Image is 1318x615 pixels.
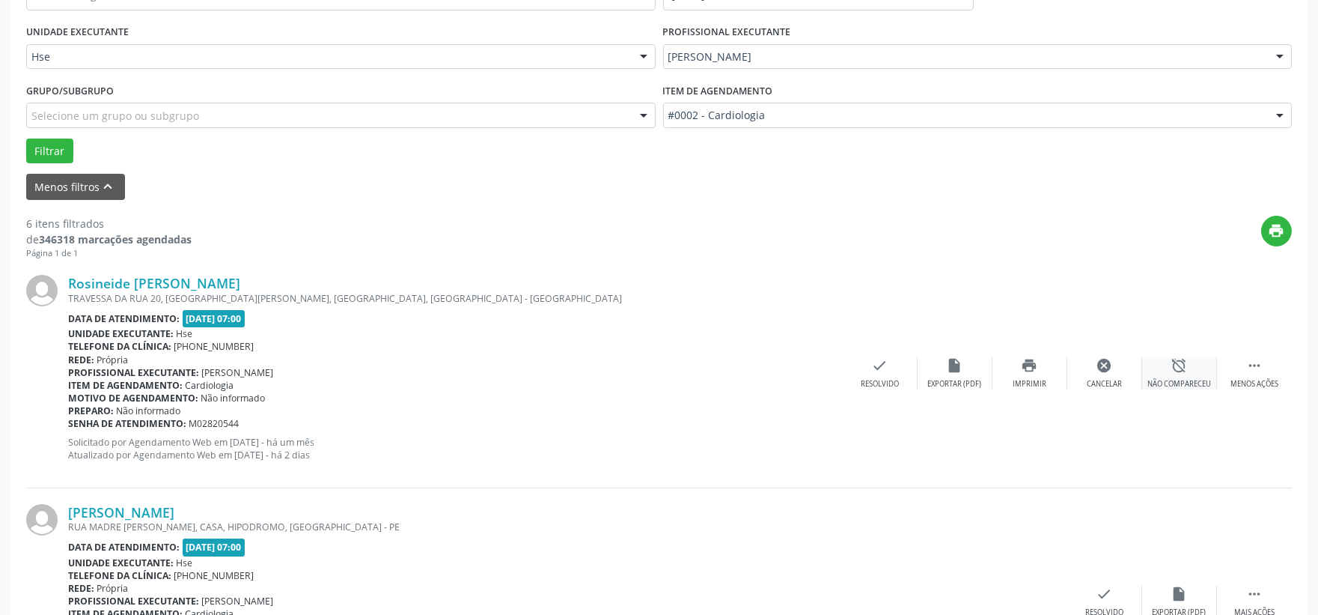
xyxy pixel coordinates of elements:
[26,247,192,260] div: Página 1 de 1
[947,357,963,374] i: insert_drive_file
[68,504,174,521] a: [PERSON_NAME]
[68,392,198,405] b: Motivo de agendamento:
[1269,222,1285,239] i: print
[26,79,114,103] label: Grupo/Subgrupo
[26,504,58,536] img: img
[68,340,171,353] b: Telefone da clínica:
[1096,586,1113,602] i: check
[202,595,274,608] span: [PERSON_NAME]
[97,354,129,366] span: Própria
[668,108,1262,123] span: #0002 - Cardiologia
[1022,357,1038,374] i: print
[117,405,181,417] span: Não informado
[202,366,274,379] span: [PERSON_NAME]
[668,49,1262,64] span: [PERSON_NAME]
[31,108,199,124] span: Selecione um grupo ou subgrupo
[1246,586,1263,602] i: 
[1013,379,1046,390] div: Imprimir
[189,417,240,430] span: M02820544
[26,174,125,200] button: Menos filtroskeyboard_arrow_up
[68,595,199,608] b: Profissional executante:
[861,379,899,390] div: Resolvido
[68,557,174,569] b: Unidade executante:
[68,275,240,291] a: Rosineide [PERSON_NAME]
[68,327,174,340] b: Unidade executante:
[68,569,171,582] b: Telefone da clínica:
[177,557,193,569] span: Hse
[183,310,245,327] span: [DATE] 07:00
[39,232,192,246] strong: 346318 marcações agendadas
[68,379,183,392] b: Item de agendamento:
[872,357,888,374] i: check
[177,327,193,340] span: Hse
[68,292,843,305] div: TRAVESSA DA RUA 20, [GEOGRAPHIC_DATA][PERSON_NAME], [GEOGRAPHIC_DATA], [GEOGRAPHIC_DATA] - [GEOGR...
[174,340,254,353] span: [PHONE_NUMBER]
[68,521,1067,533] div: RUA MADRE [PERSON_NAME], CASA, HIPODROMO, [GEOGRAPHIC_DATA] - PE
[100,178,117,195] i: keyboard_arrow_up
[68,405,114,417] b: Preparo:
[1171,357,1188,374] i: alarm_off
[68,366,199,379] b: Profissional executante:
[1171,586,1188,602] i: insert_drive_file
[31,49,625,64] span: Hse
[68,312,180,325] b: Data de atendimento:
[1147,379,1211,390] div: Não compareceu
[26,139,73,164] button: Filtrar
[201,392,266,405] span: Não informado
[68,541,180,554] b: Data de atendimento:
[1230,379,1278,390] div: Menos ações
[68,417,186,430] b: Senha de atendimento:
[1246,357,1263,374] i: 
[26,21,129,44] label: UNIDADE EXECUTANTE
[26,216,192,231] div: 6 itens filtrados
[26,275,58,306] img: img
[1087,379,1122,390] div: Cancelar
[68,354,94,366] b: Rede:
[1261,216,1292,246] button: print
[1096,357,1113,374] i: cancel
[183,539,245,556] span: [DATE] 07:00
[68,582,94,595] b: Rede:
[928,379,982,390] div: Exportar (PDF)
[663,79,773,103] label: Item de agendamento
[174,569,254,582] span: [PHONE_NUMBER]
[97,582,129,595] span: Própria
[663,21,791,44] label: PROFISSIONAL EXECUTANTE
[68,436,843,461] p: Solicitado por Agendamento Web em [DATE] - há um mês Atualizado por Agendamento Web em [DATE] - h...
[186,379,234,392] span: Cardiologia
[26,231,192,247] div: de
